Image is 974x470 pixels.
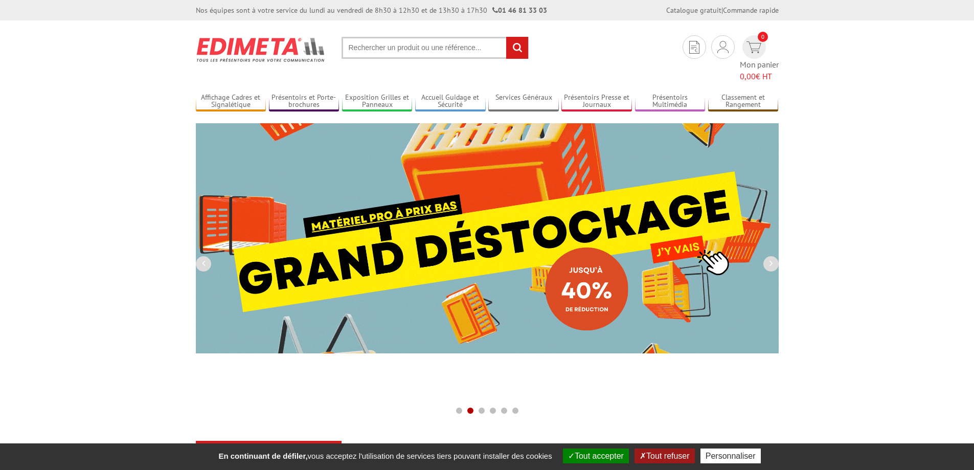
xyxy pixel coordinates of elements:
[415,93,486,110] a: Accueil Guidage et Sécurité
[700,449,761,463] button: Personnaliser (fenêtre modale)
[561,93,632,110] a: Présentoirs Presse et Journaux
[740,59,779,82] span: Mon panier
[488,93,559,110] a: Services Généraux
[218,452,307,460] strong: En continuant de défiler,
[196,31,326,69] img: Présentoir, panneau, stand - Edimeta - PLV, affichage, mobilier bureau, entreprise
[758,32,768,42] span: 0
[342,37,529,59] input: Rechercher un produit ou une référence...
[342,93,413,110] a: Exposition Grilles et Panneaux
[723,6,779,15] a: Commande rapide
[635,449,694,463] button: Tout refuser
[740,71,756,81] span: 0,00
[740,71,779,82] span: € HT
[213,452,557,460] span: vous acceptez l'utilisation de services tiers pouvant installer des cookies
[708,93,779,110] a: Classement et Rangement
[666,5,779,15] div: |
[635,93,706,110] a: Présentoirs Multimédia
[506,37,528,59] input: rechercher
[717,41,729,53] img: devis rapide
[746,41,761,53] img: devis rapide
[740,35,779,82] a: devis rapide 0 Mon panier 0,00€ HT
[196,5,547,15] div: Nos équipes sont à votre service du lundi au vendredi de 8h30 à 12h30 et de 13h30 à 17h30
[196,93,266,110] a: Affichage Cadres et Signalétique
[269,93,339,110] a: Présentoirs et Porte-brochures
[689,41,699,54] img: devis rapide
[666,6,721,15] a: Catalogue gratuit
[563,449,629,463] button: Tout accepter
[492,6,547,15] strong: 01 46 81 33 03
